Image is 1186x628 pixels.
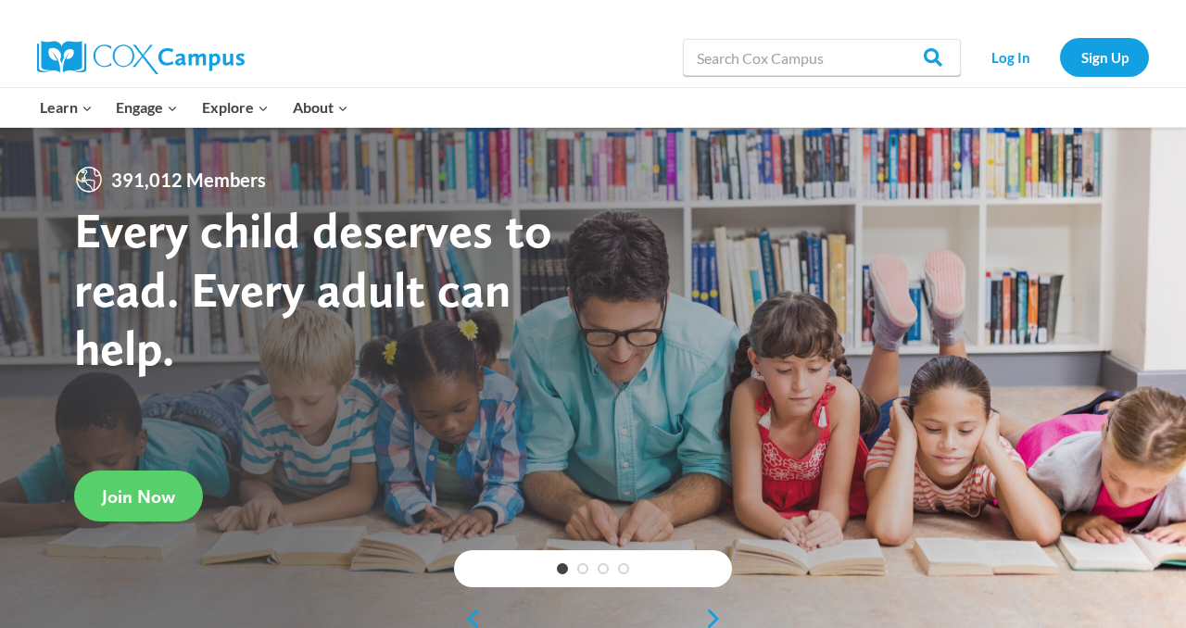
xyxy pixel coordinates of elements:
[74,200,552,377] strong: Every child deserves to read. Every adult can help.
[557,563,568,574] a: 1
[970,38,1051,76] a: Log In
[1060,38,1149,76] a: Sign Up
[202,95,269,119] span: Explore
[40,95,93,119] span: Learn
[683,39,961,76] input: Search Cox Campus
[28,88,360,127] nav: Primary Navigation
[104,165,273,195] span: 391,012 Members
[116,95,178,119] span: Engage
[102,485,175,508] span: Join Now
[970,38,1149,76] nav: Secondary Navigation
[74,471,203,521] a: Join Now
[293,95,348,119] span: About
[618,563,629,574] a: 4
[37,41,245,74] img: Cox Campus
[577,563,588,574] a: 2
[598,563,609,574] a: 3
